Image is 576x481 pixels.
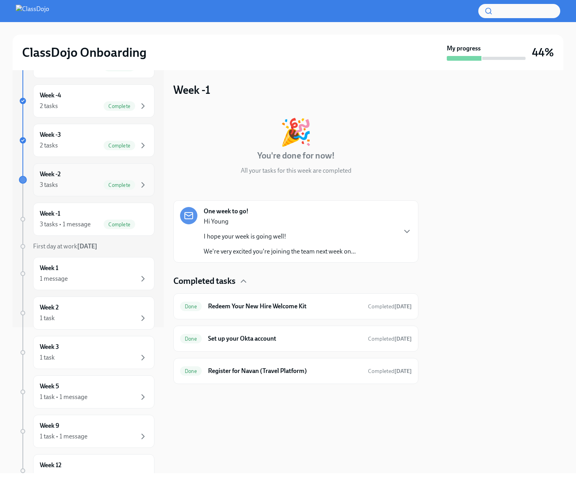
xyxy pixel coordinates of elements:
[204,207,249,216] strong: One week to go!
[40,102,58,110] div: 2 tasks
[19,257,154,290] a: Week 11 message
[40,274,68,283] div: 1 message
[204,247,356,256] p: We're very excited you're joining the team next week on...
[19,203,154,236] a: Week -13 tasks • 1 messageComplete
[19,415,154,448] a: Week 91 task • 1 message
[104,222,135,227] span: Complete
[368,303,412,310] span: October 9th, 2025 15:47
[368,367,412,375] span: October 10th, 2025 17:42
[40,91,61,100] h6: Week -4
[40,220,91,229] div: 3 tasks • 1 message
[40,472,87,480] div: 1 task • 1 message
[447,44,481,53] strong: My progress
[40,264,58,272] h6: Week 1
[394,303,412,310] strong: [DATE]
[40,343,59,351] h6: Week 3
[104,182,135,188] span: Complete
[33,242,97,250] span: First day at work
[208,334,362,343] h6: Set up your Okta account
[204,217,356,226] p: Hi Young
[40,314,55,323] div: 1 task
[394,368,412,375] strong: [DATE]
[77,242,97,250] strong: [DATE]
[19,124,154,157] a: Week -32 tasksComplete
[180,300,412,313] a: DoneRedeem Your New Hire Welcome KitCompleted[DATE]
[180,368,202,374] span: Done
[280,119,312,145] div: 🎉
[19,336,154,369] a: Week 31 task
[180,304,202,309] span: Done
[40,382,59,391] h6: Week 5
[40,170,61,179] h6: Week -2
[22,45,147,60] h2: ClassDojo Onboarding
[40,131,61,139] h6: Week -3
[368,368,412,375] span: Completed
[257,150,335,162] h4: You're done for now!
[16,5,49,17] img: ClassDojo
[40,421,59,430] h6: Week 9
[19,163,154,196] a: Week -23 tasksComplete
[173,83,210,97] h3: Week -1
[208,302,362,311] h6: Redeem Your New Hire Welcome Kit
[173,275,418,287] div: Completed tasks
[180,336,202,342] span: Done
[104,143,135,149] span: Complete
[241,166,351,175] p: All your tasks for this week are completed
[532,45,554,60] h3: 44%
[40,303,59,312] h6: Week 2
[180,332,412,345] a: DoneSet up your Okta accountCompleted[DATE]
[19,375,154,408] a: Week 51 task • 1 message
[104,103,135,109] span: Complete
[40,353,55,362] div: 1 task
[208,367,362,375] h6: Register for Navan (Travel Platform)
[180,365,412,377] a: DoneRegister for Navan (Travel Platform)Completed[DATE]
[40,181,58,189] div: 3 tasks
[368,335,412,343] span: October 9th, 2025 15:47
[40,141,58,150] div: 2 tasks
[204,232,356,241] p: I hope your week is going well!
[368,303,412,310] span: Completed
[19,296,154,330] a: Week 21 task
[19,84,154,117] a: Week -42 tasksComplete
[40,393,87,401] div: 1 task • 1 message
[19,242,154,251] a: First day at work[DATE]
[40,209,60,218] h6: Week -1
[40,432,87,441] div: 1 task • 1 message
[368,336,412,342] span: Completed
[40,461,61,470] h6: Week 12
[173,275,236,287] h4: Completed tasks
[394,336,412,342] strong: [DATE]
